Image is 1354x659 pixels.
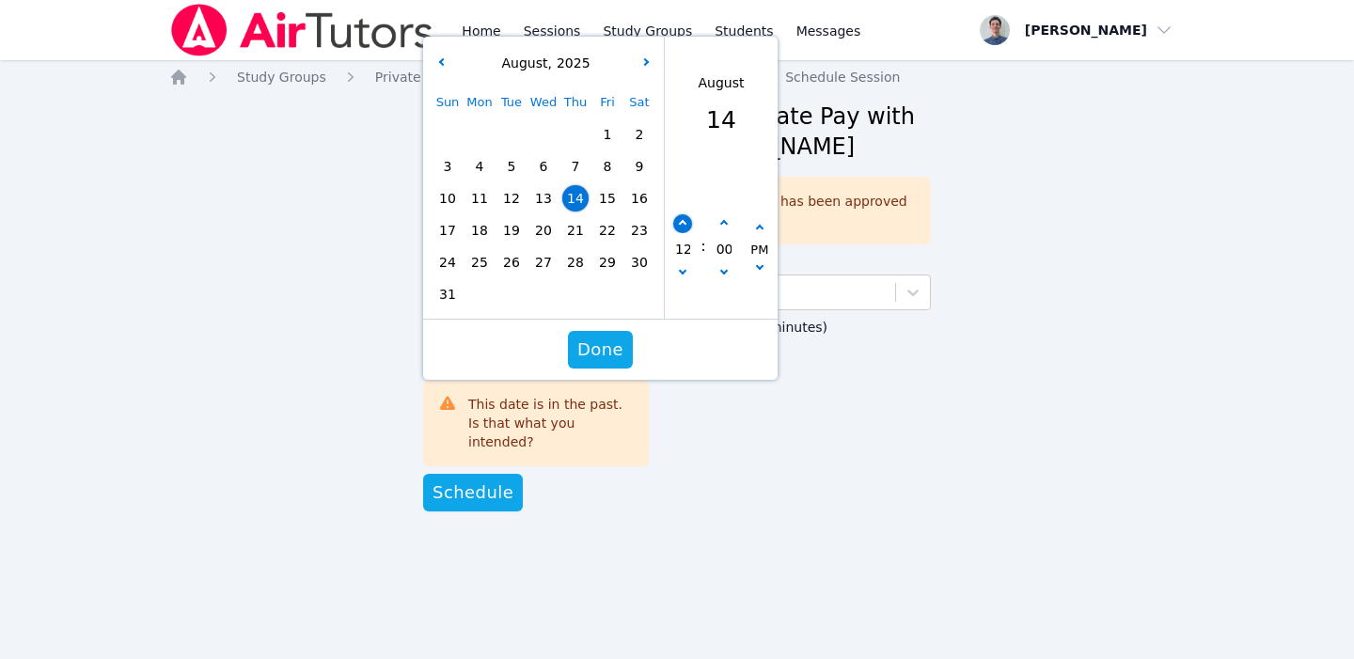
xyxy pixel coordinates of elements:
div: Choose Monday September 01 of 2025 [464,278,496,310]
div: Choose Thursday August 14 of 2025 [559,182,591,214]
a: Schedule Session [785,68,900,86]
label: Duration (in minutes) [686,310,931,338]
div: Choose Friday August 01 of 2025 [591,118,623,150]
button: Schedule [423,474,523,511]
span: 7 [562,153,589,180]
div: 14 [699,102,745,138]
div: Choose Sunday August 17 of 2025 [432,214,464,246]
div: Choose Wednesday July 30 of 2025 [527,118,559,150]
span: 29 [594,249,621,275]
div: Choose Tuesday August 12 of 2025 [496,182,527,214]
span: 28 [562,249,589,275]
div: Choose Saturday September 06 of 2025 [623,278,655,310]
span: 22 [594,217,621,243]
span: 4 [466,153,493,180]
div: Choose Saturday August 16 of 2025 [623,182,655,214]
div: Choose Thursday September 04 of 2025 [559,278,591,310]
button: Done [568,331,633,369]
div: Choose Friday August 08 of 2025 [591,150,623,182]
div: PM [750,240,768,260]
span: 18 [466,217,493,243]
span: 26 [498,249,525,275]
div: Choose Thursday July 31 of 2025 [559,118,591,150]
span: Schedule Session [785,70,900,85]
span: 11 [466,185,493,212]
div: , [496,54,590,73]
div: August [699,73,745,93]
span: 12 [498,185,525,212]
span: 13 [530,185,557,212]
span: Study Groups [237,70,326,85]
div: Choose Sunday August 31 of 2025 [432,278,464,310]
div: Choose Friday August 15 of 2025 [591,182,623,214]
span: Done [577,337,623,363]
span: 31 [434,281,461,307]
div: Choose Monday July 28 of 2025 [464,118,496,150]
div: Sat [623,86,655,118]
span: 30 [626,249,653,275]
span: 24 [434,249,461,275]
div: Choose Monday August 11 of 2025 [464,182,496,214]
span: 25 [466,249,493,275]
span: Schedule [433,479,513,506]
div: Choose Thursday August 07 of 2025 [559,150,591,182]
span: August [496,55,547,71]
div: Choose Tuesday July 29 of 2025 [496,118,527,150]
nav: Breadcrumb [169,68,1185,86]
div: Choose Friday August 29 of 2025 [591,246,623,278]
div: Choose Sunday August 24 of 2025 [432,246,464,278]
div: Sun [432,86,464,118]
div: Choose Tuesday August 26 of 2025 [496,246,527,278]
div: Choose Wednesday September 03 of 2025 [527,278,559,310]
div: Choose Tuesday September 02 of 2025 [496,278,527,310]
span: 27 [530,249,557,275]
div: Choose Saturday August 23 of 2025 [623,214,655,246]
div: Choose Wednesday August 20 of 2025 [527,214,559,246]
div: Wed [527,86,559,118]
span: Private Pay with [PERSON_NAME] and [PERSON_NAME] [375,70,736,85]
span: 23 [626,217,653,243]
div: Fri [591,86,623,118]
div: Choose Friday August 22 of 2025 [591,214,623,246]
div: Choose Monday August 18 of 2025 [464,214,496,246]
div: Choose Sunday July 27 of 2025 [432,118,464,150]
div: Choose Thursday August 21 of 2025 [559,214,591,246]
div: Choose Thursday August 28 of 2025 [559,246,591,278]
span: 9 [626,153,653,180]
div: Choose Sunday August 10 of 2025 [432,182,464,214]
span: 15 [594,185,621,212]
div: This date is in the past. Is that what you intended? [468,395,634,451]
span: 8 [594,153,621,180]
span: 21 [562,217,589,243]
div: Tue [496,86,527,118]
div: Choose Monday August 25 of 2025 [464,246,496,278]
span: : [701,178,705,316]
div: Choose Saturday August 30 of 2025 [623,246,655,278]
div: Choose Saturday August 02 of 2025 [623,118,655,150]
img: Air Tutors [169,4,435,56]
span: Messages [796,22,861,40]
div: Thu [559,86,591,118]
div: Choose Saturday August 09 of 2025 [623,150,655,182]
div: Choose Wednesday August 06 of 2025 [527,150,559,182]
div: Choose Wednesday August 27 of 2025 [527,246,559,278]
span: 5 [498,153,525,180]
span: 2 [626,121,653,148]
span: 2025 [552,55,590,71]
span: 17 [434,217,461,243]
span: 6 [530,153,557,180]
span: 16 [626,185,653,212]
span: 19 [498,217,525,243]
span: 10 [434,185,461,212]
a: Private Pay with [PERSON_NAME] and [PERSON_NAME] [375,68,736,86]
span: 1 [594,121,621,148]
span: 3 [434,153,461,180]
div: Choose Wednesday August 13 of 2025 [527,182,559,214]
span: 20 [530,217,557,243]
div: Choose Monday August 04 of 2025 [464,150,496,182]
div: Choose Sunday August 03 of 2025 [432,150,464,182]
div: Choose Tuesday August 05 of 2025 [496,150,527,182]
span: 14 [562,185,589,212]
div: Choose Tuesday August 19 of 2025 [496,214,527,246]
a: Study Groups [237,68,326,86]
